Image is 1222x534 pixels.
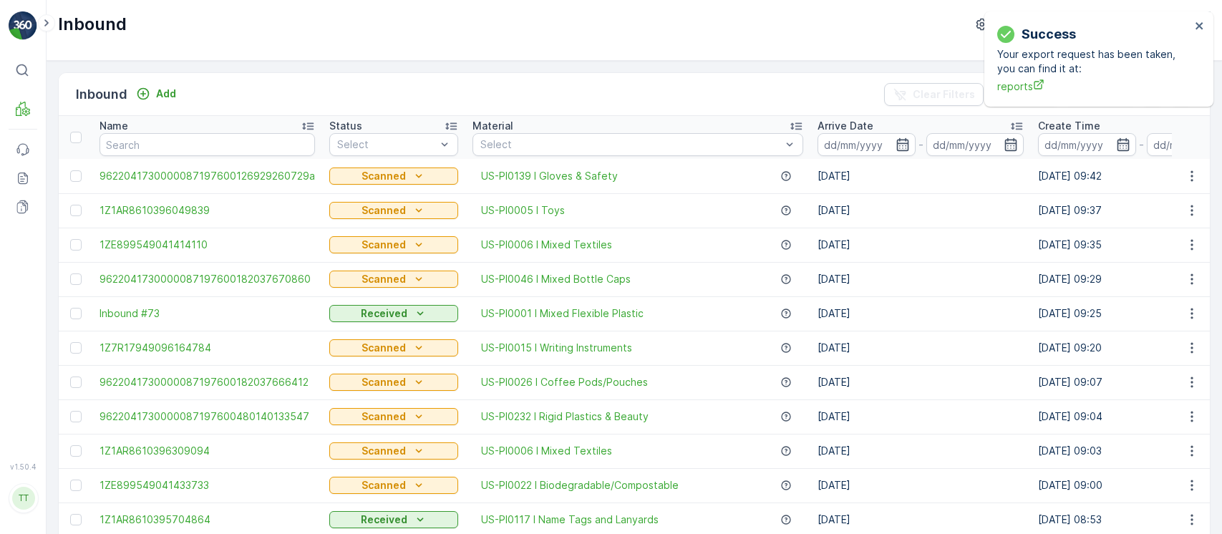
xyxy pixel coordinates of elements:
p: Material [472,119,513,133]
td: [DATE] [810,228,1031,262]
p: Clear Filters [913,87,975,102]
a: Inbound #73 [100,306,315,321]
p: Name [100,119,128,133]
a: US-PI0006 I Mixed Textiles [481,444,612,458]
button: Scanned [329,202,458,219]
div: Toggle Row Selected [70,480,82,491]
td: [DATE] [810,468,1031,503]
p: Status [329,119,362,133]
p: Inbound [76,84,127,105]
p: Scanned [362,409,406,424]
a: US-PI0006 I Mixed Textiles [481,238,612,252]
div: Toggle Row Selected [70,342,82,354]
button: Scanned [329,339,458,356]
div: Toggle Row Selected [70,377,82,388]
div: Toggle Row Selected [70,445,82,457]
p: Scanned [362,238,406,252]
td: [DATE] [810,262,1031,296]
p: Received [361,513,407,527]
p: Inbound [58,13,127,36]
input: dd/mm/yyyy [926,133,1024,156]
a: 9622041730000087197600182037666412 [100,375,315,389]
p: - [1139,136,1144,153]
button: Scanned [329,477,458,494]
a: 1ZE899549041433733 [100,478,315,492]
button: Scanned [329,236,458,253]
p: Scanned [362,375,406,389]
p: Scanned [362,272,406,286]
a: 1Z1AR8610396049839 [100,203,315,218]
button: Add [130,85,182,102]
button: TT [9,474,37,523]
p: Scanned [362,444,406,458]
button: Received [329,305,458,322]
div: Toggle Row Selected [70,514,82,525]
a: US-PI0005 I Toys [481,203,565,218]
input: dd/mm/yyyy [1038,133,1136,156]
a: US-PI0022 I Biodegradable/Compostable [481,478,679,492]
a: US-PI0046 I Mixed Bottle Caps [481,272,631,286]
td: [DATE] [810,434,1031,468]
img: logo [9,11,37,40]
div: Toggle Row Selected [70,239,82,251]
p: Select [480,137,781,152]
td: [DATE] [810,193,1031,228]
td: [DATE] [810,399,1031,434]
a: US-PI0232 I Rigid Plastics & Beauty [481,409,649,424]
p: Scanned [362,169,406,183]
p: Received [361,306,407,321]
a: US-PI0001 I Mixed Flexible Plastic [481,306,644,321]
button: close [1195,20,1205,34]
button: Clear Filters [884,83,984,106]
p: Your export request has been taken, you can find it at: [997,47,1191,76]
a: 9622041730000087197600126929260729a [100,169,315,183]
div: Toggle Row Selected [70,205,82,216]
a: US-PI0015 I Writing Instruments [481,341,632,355]
a: 1Z1AR8610395704864 [100,513,315,527]
p: Scanned [362,203,406,218]
a: 9622041730000087197600182037670860 [100,272,315,286]
a: US-PI0117 I Name Tags and Lanyards [481,513,659,527]
span: US-PI0026 I Coffee Pods/Pouches [481,375,648,389]
div: Toggle Row Selected [70,411,82,422]
a: 1Z7R17949096164784 [100,341,315,355]
div: Toggle Row Selected [70,308,82,319]
button: Scanned [329,168,458,185]
p: Scanned [362,478,406,492]
td: [DATE] [810,331,1031,365]
a: reports [997,79,1191,94]
p: Create Time [1038,119,1100,133]
span: 9622041730000087197600480140133547 [100,409,315,424]
div: Toggle Row Selected [70,273,82,285]
p: - [918,136,923,153]
p: Add [156,87,176,101]
button: Scanned [329,374,458,391]
input: Search [100,133,315,156]
p: Scanned [362,341,406,355]
p: Arrive Date [818,119,873,133]
a: US-PI0139 I Gloves & Safety [481,169,618,183]
a: 1Z1AR8610396309094 [100,444,315,458]
button: Scanned [329,442,458,460]
span: v 1.50.4 [9,462,37,471]
button: Scanned [329,408,458,425]
div: Toggle Row Selected [70,170,82,182]
span: 1ZE899549041414110 [100,238,315,252]
button: Received [329,511,458,528]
